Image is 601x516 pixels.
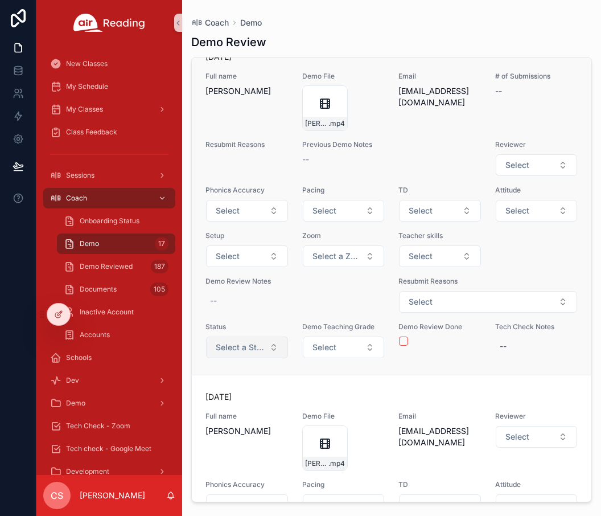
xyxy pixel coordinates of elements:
[155,237,168,251] div: 17
[303,200,385,222] button: Select Button
[398,425,481,448] span: [EMAIL_ADDRESS][DOMAIN_NAME]
[66,171,94,180] span: Sessions
[399,291,577,313] button: Select Button
[43,122,175,142] a: Class Feedback
[302,480,385,489] span: Pacing
[495,72,578,81] span: # of Submissions
[57,279,175,300] a: Documents105
[80,239,99,248] span: Demo
[302,231,385,240] span: Zoom
[66,59,108,68] span: New Classes
[303,494,385,516] button: Select Button
[66,444,151,453] span: Tech check - Google Meet
[496,200,578,222] button: Select Button
[303,245,385,267] button: Select Button
[43,461,175,482] a: Development
[205,425,289,437] span: [PERSON_NAME]
[43,76,175,97] a: My Schedule
[191,34,266,50] h1: Demo Review
[505,431,529,443] span: Select
[80,308,134,317] span: Inactive Account
[398,72,481,81] span: Email
[66,128,117,137] span: Class Feedback
[43,165,175,186] a: Sessions
[43,347,175,368] a: Schools
[205,186,289,195] span: Phonics Accuracy
[495,140,578,149] span: Reviewer
[302,72,385,81] span: Demo File
[36,46,182,475] div: scrollable content
[409,205,433,216] span: Select
[399,200,481,222] button: Select Button
[43,188,175,208] a: Coach
[57,234,175,254] a: Demo17
[210,295,217,306] div: --
[66,82,108,91] span: My Schedule
[398,480,481,489] span: TD
[398,186,481,195] span: TD
[240,17,262,28] span: Demo
[399,245,481,267] button: Select Button
[495,186,578,195] span: Attitude
[191,17,229,28] a: Coach
[43,416,175,436] a: Tech Check - Zoom
[66,353,92,362] span: Schools
[305,119,328,128] span: [PERSON_NAME]
[505,499,529,511] span: Select
[73,14,145,32] img: App logo
[57,325,175,345] a: Accounts
[205,231,289,240] span: Setup
[51,489,63,502] span: CS
[398,85,481,108] span: [EMAIL_ADDRESS][DOMAIN_NAME]
[80,285,117,294] span: Documents
[80,216,139,226] span: Onboarding Status
[495,480,578,489] span: Attitude
[206,337,288,358] button: Select Button
[496,154,578,176] button: Select Button
[409,499,433,511] span: Select
[205,391,232,403] p: [DATE]
[205,85,289,97] span: [PERSON_NAME]
[66,105,103,114] span: My Classes
[66,376,79,385] span: Dev
[328,459,345,468] span: .mp4
[151,260,168,273] div: 187
[398,412,481,421] span: Email
[66,467,109,476] span: Development
[496,426,578,448] button: Select Button
[496,494,578,516] button: Select Button
[398,231,481,240] span: Teacher skills
[205,17,229,28] span: Coach
[43,393,175,413] a: Demo
[302,322,385,331] span: Demo Teaching Grade
[216,205,240,216] span: Select
[312,499,336,511] span: Select
[302,140,481,149] span: Previous Demo Notes
[495,322,578,331] span: Tech Check Notes
[495,412,578,421] span: Reviewer
[206,200,288,222] button: Select Button
[302,154,309,165] span: --
[206,494,288,516] button: Select Button
[57,211,175,231] a: Onboarding Status
[205,140,289,149] span: Resubmit Reasons
[399,494,481,516] button: Select Button
[312,342,336,353] span: Select
[205,480,289,489] span: Phonics Accuracy
[80,330,110,339] span: Accounts
[303,337,385,358] button: Select Button
[216,499,240,511] span: Select
[312,251,361,262] span: Select a Zoom
[302,186,385,195] span: Pacing
[150,282,168,296] div: 105
[80,262,133,271] span: Demo Reviewed
[57,256,175,277] a: Demo Reviewed187
[398,322,481,331] span: Demo Review Done
[43,99,175,120] a: My Classes
[505,159,529,171] span: Select
[57,302,175,322] a: Inactive Account
[398,277,578,286] span: Resubmit Reasons
[66,421,130,431] span: Tech Check - Zoom
[205,322,289,331] span: Status
[66,399,85,408] span: Demo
